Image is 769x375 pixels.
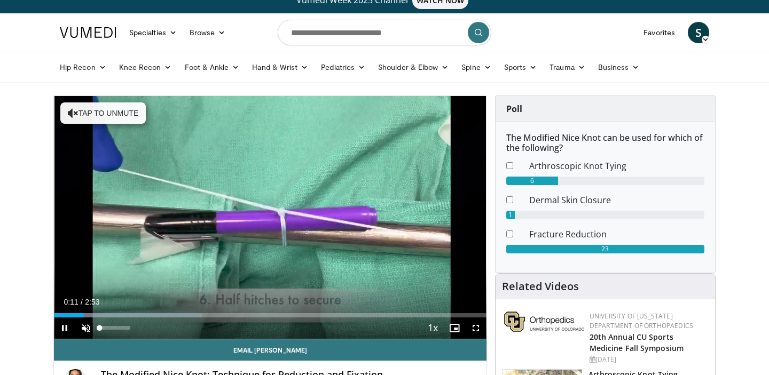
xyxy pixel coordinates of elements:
[688,22,709,43] a: S
[502,280,579,293] h4: Related Videos
[506,103,522,115] strong: Poll
[543,57,592,78] a: Trauma
[75,317,97,339] button: Unmute
[54,96,486,339] video-js: Video Player
[54,317,75,339] button: Pause
[506,245,704,253] div: 23
[521,228,712,241] dd: Fracture Reduction
[506,177,558,185] div: 6
[246,57,315,78] a: Hand & Wrist
[60,27,116,38] img: VuMedi Logo
[54,313,486,317] div: Progress Bar
[123,22,183,43] a: Specialties
[590,355,707,364] div: [DATE]
[590,312,693,330] a: University of [US_STATE] Department of Orthopaedics
[444,317,465,339] button: Enable picture-in-picture mode
[54,339,486,361] a: Email [PERSON_NAME]
[521,159,712,172] dd: Arthroscopic Knot Tying
[315,57,372,78] a: Pediatrics
[85,298,99,306] span: 2:53
[178,57,246,78] a: Foot & Ankle
[99,326,130,330] div: Volume Level
[64,298,78,306] span: 0:11
[60,102,146,124] button: Tap to unmute
[592,57,646,78] a: Business
[455,57,497,78] a: Spine
[504,312,584,332] img: 355603a8-37da-49b6-856f-e00d7e9307d3.png.150x105_q85_autocrop_double_scale_upscale_version-0.2.png
[53,57,113,78] a: Hip Recon
[183,22,232,43] a: Browse
[521,194,712,206] dd: Dermal Skin Closure
[465,317,486,339] button: Fullscreen
[506,211,515,219] div: 1
[422,317,444,339] button: Playback Rate
[372,57,455,78] a: Shoulder & Elbow
[498,57,544,78] a: Sports
[113,57,178,78] a: Knee Recon
[81,298,83,306] span: /
[637,22,681,43] a: Favorites
[506,133,704,153] h6: The Modified Nice Knot can be used for which of the following?
[590,332,684,353] a: 20th Annual CU Sports Medicine Fall Symposium
[278,20,491,45] input: Search topics, interventions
